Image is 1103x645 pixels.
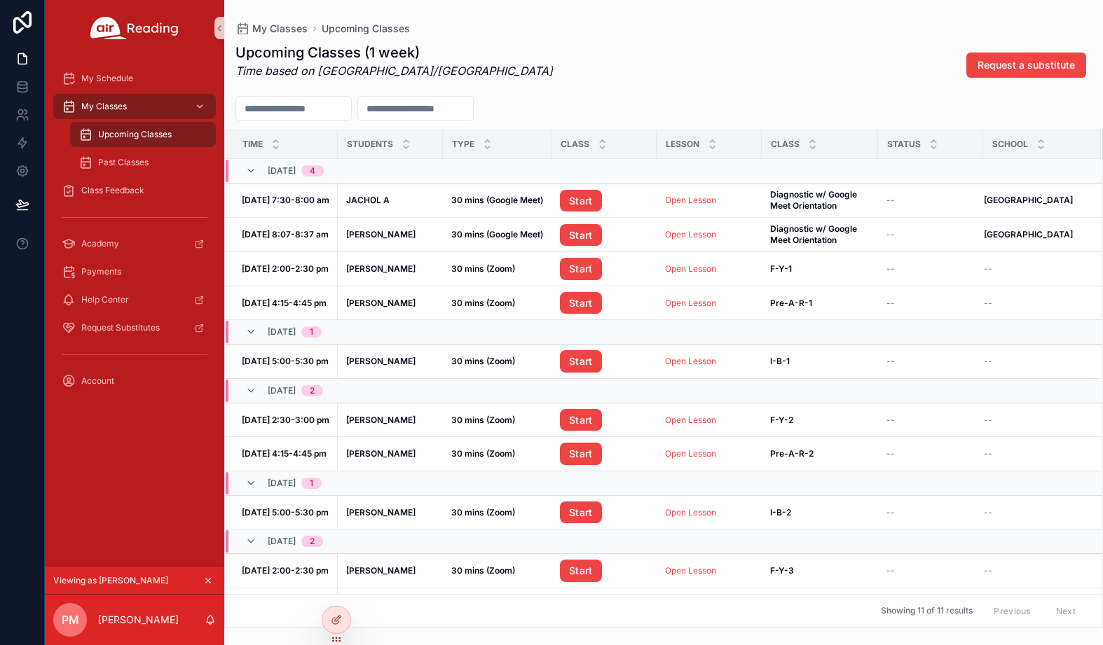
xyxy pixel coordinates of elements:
[98,129,172,140] span: Upcoming Classes
[242,415,329,425] strong: [DATE] 2:30-3:00 pm
[346,298,416,308] strong: [PERSON_NAME]
[886,229,895,240] span: --
[665,263,716,274] a: Open Lesson
[560,443,648,465] a: Start
[53,178,216,203] a: Class Feedback
[886,565,975,576] a: --
[235,43,553,62] h1: Upcoming Classes (1 week)
[560,224,648,247] a: Start
[770,507,791,518] strong: I-B-2
[886,298,895,309] span: --
[242,448,327,459] strong: [DATE] 4:15-4:45 pm
[770,263,870,275] a: F-Y-1
[886,507,895,518] span: --
[886,448,975,459] a: --
[451,298,543,309] a: 30 mins (Zoom)
[242,263,329,274] strong: [DATE] 2:00-2:30 pm
[770,223,870,246] a: Diagnostic w/ Google Meet Orientation
[984,415,1084,426] a: --
[771,139,800,150] span: Class
[242,263,329,275] a: [DATE] 2:00-2:30 pm
[70,122,216,147] a: Upcoming Classes
[665,356,753,367] a: Open Lesson
[268,326,296,338] span: [DATE]
[665,195,753,206] a: Open Lesson
[346,195,390,205] strong: JACHOL A
[322,22,410,36] span: Upcoming Classes
[242,298,329,309] a: [DATE] 4:15-4:45 pm
[770,356,870,367] a: I-B-1
[346,565,434,576] a: [PERSON_NAME]
[242,415,329,426] a: [DATE] 2:30-3:00 pm
[984,356,992,367] span: --
[770,448,814,459] strong: Pre-A-R-2
[346,229,434,240] a: [PERSON_NAME]
[346,229,416,240] strong: [PERSON_NAME]
[665,448,716,459] a: Open Lesson
[560,258,602,280] a: Start
[770,223,859,245] strong: Diagnostic w/ Google Meet Orientation
[451,448,515,459] strong: 30 mins (Zoom)
[310,536,315,547] div: 2
[984,565,992,576] span: --
[310,385,315,396] div: 2
[560,350,602,373] a: Start
[560,258,648,280] a: Start
[252,22,308,36] span: My Classes
[242,356,329,367] a: [DATE] 5:00-5:30 pm
[984,195,1084,206] a: [GEOGRAPHIC_DATA]
[81,185,144,196] span: Class Feedback
[347,139,393,150] span: Students
[886,448,895,459] span: --
[451,565,543,576] a: 30 mins (Zoom)
[770,565,870,576] a: F-Y-3
[560,501,602,524] a: Start
[886,195,975,206] a: --
[346,507,416,518] strong: [PERSON_NAME]
[451,263,515,274] strong: 30 mins (Zoom)
[665,298,716,308] a: Open Lesson
[451,507,543,518] a: 30 mins (Zoom)
[984,263,992,275] span: --
[268,478,296,489] span: [DATE]
[451,507,515,518] strong: 30 mins (Zoom)
[560,292,648,314] a: Start
[886,263,975,275] a: --
[886,263,895,275] span: --
[98,157,149,168] span: Past Classes
[45,56,224,412] div: scrollable content
[346,448,434,459] a: [PERSON_NAME]
[770,298,812,308] strong: Pre-A-R-1
[81,73,133,84] span: My Schedule
[560,560,648,582] a: Start
[984,415,992,426] span: --
[242,507,329,518] strong: [DATE] 5:00-5:30 pm
[53,94,216,119] a: My Classes
[984,448,992,459] span: --
[451,415,543,426] a: 30 mins (Zoom)
[310,165,315,176] div: 4
[560,190,648,212] a: Start
[665,507,716,518] a: Open Lesson
[560,350,648,373] a: Start
[242,195,329,206] a: [DATE] 7:30-8:00 am
[346,507,434,518] a: [PERSON_NAME]
[984,263,1084,275] a: --
[451,298,515,308] strong: 30 mins (Zoom)
[886,415,895,426] span: --
[268,165,296,176] span: [DATE]
[346,263,416,274] strong: [PERSON_NAME]
[242,448,329,459] a: [DATE] 4:15-4:45 pm
[62,611,79,628] span: PM
[561,139,589,150] span: Class
[53,368,216,394] a: Account
[451,263,543,275] a: 30 mins (Zoom)
[560,409,648,431] a: Start
[346,565,416,576] strong: [PERSON_NAME]
[560,501,648,524] a: Start
[665,507,753,518] a: Open Lesson
[53,287,216,312] a: Help Center
[770,415,870,426] a: F-Y-2
[665,415,716,425] a: Open Lesson
[886,415,975,426] a: --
